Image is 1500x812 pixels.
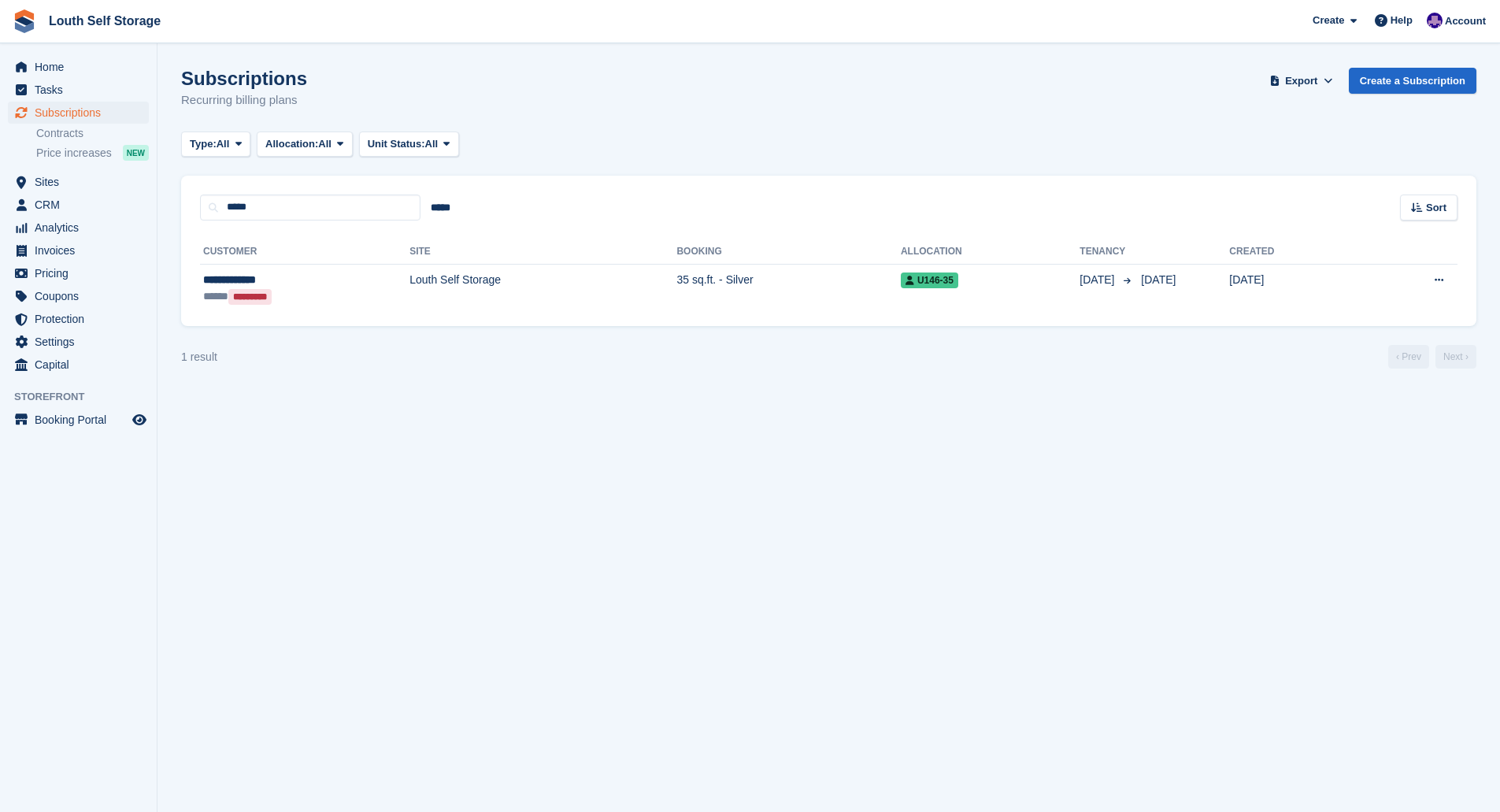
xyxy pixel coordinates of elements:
a: Next [1435,345,1476,369]
a: menu [8,285,149,307]
td: [DATE] [1229,264,1361,313]
a: Contracts [36,126,149,141]
h1: Subscriptions [181,68,307,89]
a: menu [8,171,149,193]
span: Pricing [35,262,129,284]
span: Account [1445,13,1486,29]
span: Invoices [35,239,129,261]
img: Matthew Frith [1427,13,1443,28]
th: Created [1229,239,1361,265]
button: Unit Status: All [359,132,459,158]
img: stora-icon-8386f47178a22dfd0bd8f6a31ec36ba5ce8667c1dd55bd0f319d3a0aa187defe.svg [13,9,36,33]
span: Create [1313,13,1344,28]
a: Preview store [130,410,149,429]
a: menu [8,409,149,431]
a: menu [8,217,149,239]
a: menu [8,79,149,101]
span: Tasks [35,79,129,101]
span: Storefront [14,389,157,405]
span: Coupons [35,285,129,307]
a: menu [8,308,149,330]
a: menu [8,102,149,124]
nav: Page [1385,345,1480,369]
span: Type: [190,136,217,152]
a: menu [8,354,149,376]
a: menu [8,56,149,78]
a: Price increases NEW [36,144,149,161]
th: Tenancy [1080,239,1135,265]
span: Unit Status: [368,136,425,152]
a: menu [8,331,149,353]
span: All [425,136,439,152]
span: Sort [1426,200,1446,216]
th: Customer [200,239,409,265]
a: Create a Subscription [1349,68,1476,94]
p: Recurring billing plans [181,91,307,109]
span: Export [1285,73,1317,89]
button: Allocation: All [257,132,353,158]
span: CRM [35,194,129,216]
td: Louth Self Storage [409,264,676,313]
span: Capital [35,354,129,376]
div: 1 result [181,349,217,365]
span: [DATE] [1080,272,1117,288]
a: menu [8,239,149,261]
a: Previous [1388,345,1429,369]
button: Export [1267,68,1336,94]
a: Louth Self Storage [43,8,167,34]
th: Booking [676,239,900,265]
span: All [217,136,230,152]
th: Site [409,239,676,265]
td: 35 sq.ft. - Silver [676,264,900,313]
span: Price increases [36,146,112,161]
th: Allocation [901,239,1080,265]
span: Allocation: [265,136,318,152]
span: Sites [35,171,129,193]
a: menu [8,194,149,216]
span: U146-35 [901,273,958,288]
span: Settings [35,331,129,353]
span: All [318,136,331,152]
div: NEW [123,145,149,161]
a: menu [8,262,149,284]
span: Protection [35,308,129,330]
button: Type: All [181,132,250,158]
span: Home [35,56,129,78]
span: Booking Portal [35,409,129,431]
span: Help [1391,13,1413,28]
span: Subscriptions [35,102,129,124]
span: [DATE] [1141,273,1176,286]
span: Analytics [35,217,129,239]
